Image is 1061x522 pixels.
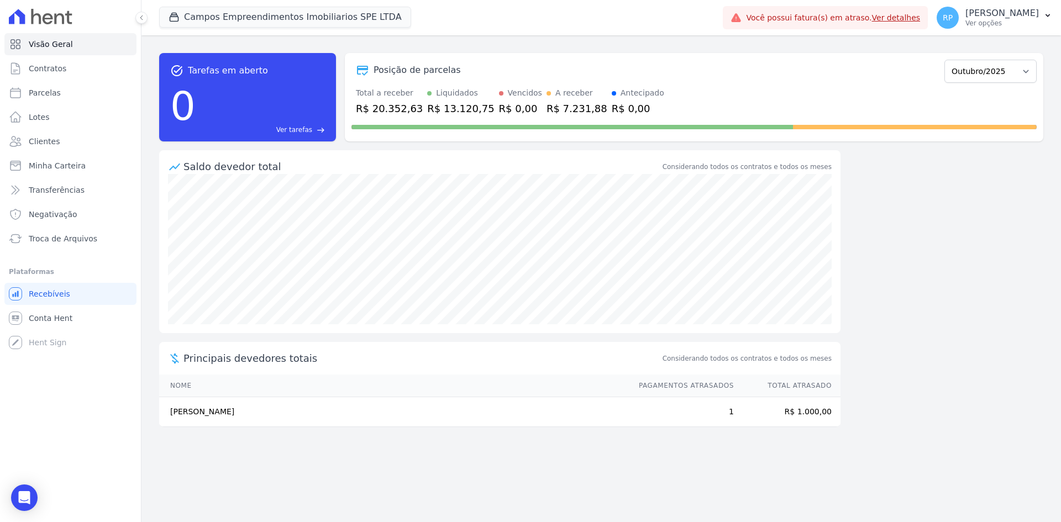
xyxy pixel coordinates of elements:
[4,283,136,305] a: Recebíveis
[965,8,1039,19] p: [PERSON_NAME]
[436,87,478,99] div: Liquidados
[29,313,72,324] span: Conta Hent
[734,397,841,427] td: R$ 1.000,00
[427,101,494,116] div: R$ 13.120,75
[200,125,325,135] a: Ver tarefas east
[4,203,136,225] a: Negativação
[29,209,77,220] span: Negativação
[11,484,38,511] div: Open Intercom Messenger
[872,13,921,22] a: Ver detalhes
[356,101,423,116] div: R$ 20.352,63
[9,265,132,278] div: Plataformas
[188,64,268,77] span: Tarefas em aberto
[29,233,97,244] span: Troca de Arquivos
[547,101,607,116] div: R$ 7.231,88
[29,136,60,147] span: Clientes
[183,159,660,174] div: Saldo devedor total
[4,179,136,201] a: Transferências
[663,162,832,172] div: Considerando todos os contratos e todos os meses
[29,288,70,299] span: Recebíveis
[4,33,136,55] a: Visão Geral
[928,2,1061,33] button: RP [PERSON_NAME] Ver opções
[628,397,734,427] td: 1
[29,87,61,98] span: Parcelas
[612,101,664,116] div: R$ 0,00
[356,87,423,99] div: Total a receber
[317,126,325,134] span: east
[555,87,593,99] div: A receber
[29,160,86,171] span: Minha Carteira
[276,125,312,135] span: Ver tarefas
[4,130,136,152] a: Clientes
[170,64,183,77] span: task_alt
[628,375,734,397] th: Pagamentos Atrasados
[4,155,136,177] a: Minha Carteira
[159,7,411,28] button: Campos Empreendimentos Imobiliarios SPE LTDA
[159,375,628,397] th: Nome
[508,87,542,99] div: Vencidos
[29,39,73,50] span: Visão Geral
[170,77,196,135] div: 0
[183,351,660,366] span: Principais devedores totais
[29,112,50,123] span: Lotes
[965,19,1039,28] p: Ver opções
[734,375,841,397] th: Total Atrasado
[663,354,832,363] span: Considerando todos os contratos e todos os meses
[621,87,664,99] div: Antecipado
[4,82,136,104] a: Parcelas
[746,12,920,24] span: Você possui fatura(s) em atraso.
[4,228,136,250] a: Troca de Arquivos
[29,63,66,74] span: Contratos
[4,307,136,329] a: Conta Hent
[943,14,953,22] span: RP
[159,397,628,427] td: [PERSON_NAME]
[4,57,136,80] a: Contratos
[29,184,85,196] span: Transferências
[374,64,461,77] div: Posição de parcelas
[499,101,542,116] div: R$ 0,00
[4,106,136,128] a: Lotes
